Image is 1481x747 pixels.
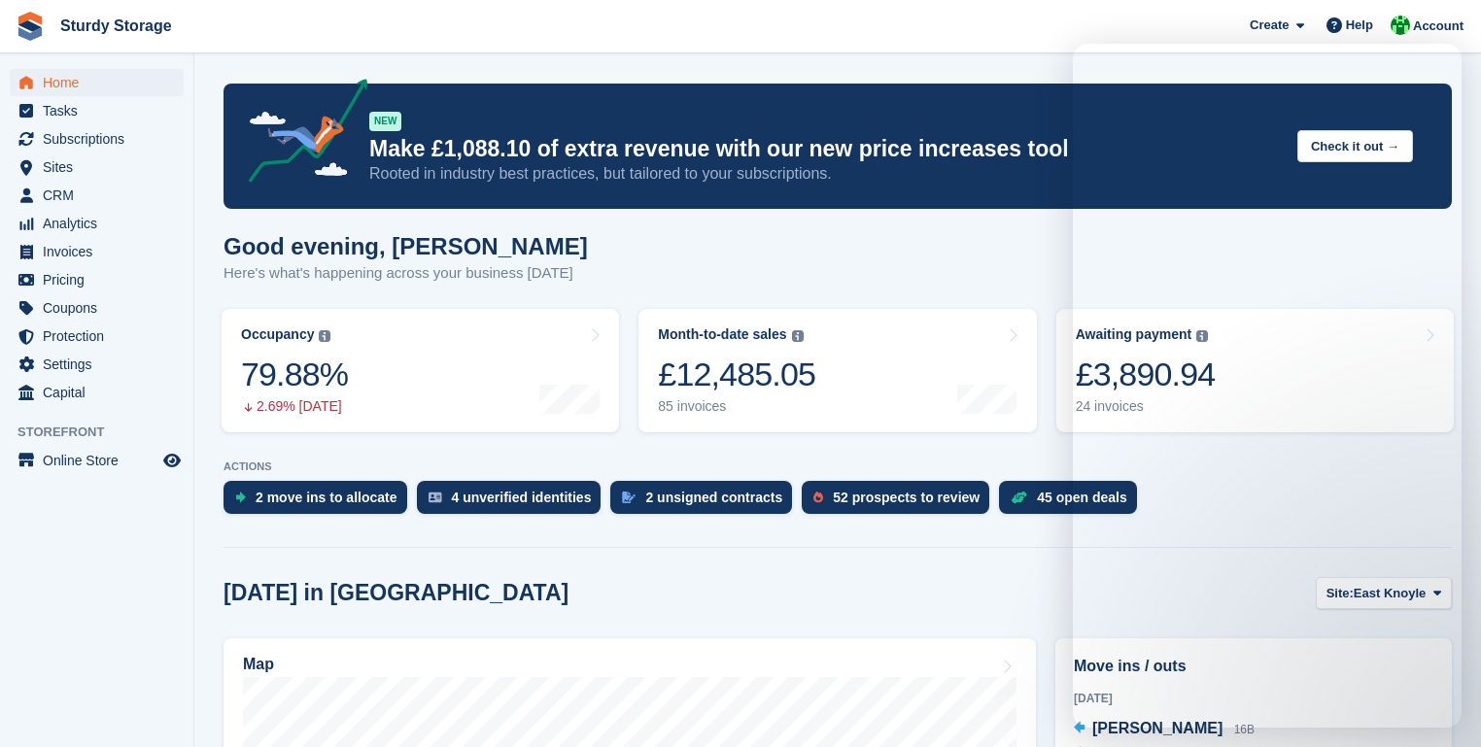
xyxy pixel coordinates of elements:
iframe: Intercom live chat [1073,44,1462,728]
p: ACTIONS [224,460,1452,473]
span: Storefront [17,423,193,442]
span: CRM [43,182,159,209]
a: [PERSON_NAME] 16B [1074,717,1255,742]
span: 16B [1234,723,1255,736]
span: Capital [43,379,159,406]
a: 4 unverified identities [417,481,611,524]
span: Protection [43,323,159,350]
div: 2.69% [DATE] [241,398,348,415]
div: 4 unverified identities [452,490,592,505]
p: Rooted in industry best practices, but tailored to your subscriptions. [369,163,1282,185]
a: menu [10,97,184,124]
span: Home [43,69,159,96]
span: Coupons [43,294,159,322]
span: Settings [43,351,159,378]
a: Preview store [160,449,184,472]
span: Subscriptions [43,125,159,153]
img: icon-info-grey-7440780725fd019a000dd9b08b2336e03edf1995a4989e88bcd33f0948082b44.svg [792,330,804,342]
div: 79.88% [241,355,348,394]
a: 45 open deals [999,481,1147,524]
div: Month-to-date sales [658,326,786,343]
a: menu [10,351,184,378]
span: Create [1250,16,1289,35]
span: Online Store [43,447,159,474]
img: Simon Sturdy [1391,16,1410,35]
span: Analytics [43,210,159,237]
a: Occupancy 79.88% 2.69% [DATE] [222,309,619,432]
p: Make £1,088.10 of extra revenue with our new price increases tool [369,135,1282,163]
a: 2 move ins to allocate [224,481,417,524]
img: contract_signature_icon-13c848040528278c33f63329250d36e43548de30e8caae1d1a13099fd9432cc5.svg [622,492,636,503]
img: prospect-51fa495bee0391a8d652442698ab0144808aea92771e9ea1ae160a38d050c398.svg [813,492,823,503]
span: Invoices [43,238,159,265]
span: Account [1413,17,1464,36]
a: menu [10,323,184,350]
img: move_ins_to_allocate_icon-fdf77a2bb77ea45bf5b3d319d69a93e2d87916cf1d5bf7949dd705db3b84f3ca.svg [235,492,246,503]
a: menu [10,125,184,153]
div: NEW [369,112,401,131]
a: menu [10,379,184,406]
div: 45 open deals [1037,490,1127,505]
a: menu [10,447,184,474]
a: menu [10,69,184,96]
img: stora-icon-8386f47178a22dfd0bd8f6a31ec36ba5ce8667c1dd55bd0f319d3a0aa187defe.svg [16,12,45,41]
span: [PERSON_NAME] [1092,720,1223,736]
p: Here's what's happening across your business [DATE] [224,262,588,285]
a: menu [10,294,184,322]
h1: Good evening, [PERSON_NAME] [224,233,588,259]
a: menu [10,238,184,265]
a: menu [10,266,184,293]
img: deal-1b604bf984904fb50ccaf53a9ad4b4a5d6e5aea283cecdc64d6e3604feb123c2.svg [1011,491,1027,504]
a: menu [10,182,184,209]
div: 2 move ins to allocate [256,490,397,505]
img: price-adjustments-announcement-icon-8257ccfd72463d97f412b2fc003d46551f7dbcb40ab6d574587a9cd5c0d94... [232,79,368,189]
div: 85 invoices [658,398,815,415]
div: 2 unsigned contracts [645,490,782,505]
span: Help [1346,16,1373,35]
span: Tasks [43,97,159,124]
div: 52 prospects to review [833,490,980,505]
a: Month-to-date sales £12,485.05 85 invoices [638,309,1036,432]
span: Pricing [43,266,159,293]
a: Sturdy Storage [52,10,180,42]
div: £12,485.05 [658,355,815,394]
h2: [DATE] in [GEOGRAPHIC_DATA] [224,580,568,606]
img: verify_identity-adf6edd0f0f0b5bbfe63781bf79b02c33cf7c696d77639b501bdc392416b5a36.svg [429,492,442,503]
a: 2 unsigned contracts [610,481,802,524]
img: icon-info-grey-7440780725fd019a000dd9b08b2336e03edf1995a4989e88bcd33f0948082b44.svg [319,330,330,342]
a: Awaiting payment £3,890.94 24 invoices [1056,309,1454,432]
span: Sites [43,153,159,181]
a: menu [10,153,184,181]
a: 52 prospects to review [802,481,999,524]
div: Occupancy [241,326,314,343]
a: menu [10,210,184,237]
h2: Map [243,656,274,673]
